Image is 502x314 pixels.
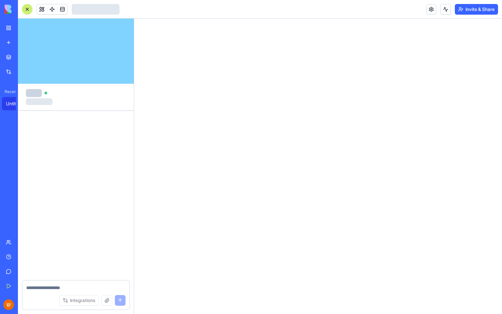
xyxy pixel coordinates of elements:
span: Recent [2,89,16,94]
img: ACg8ocLM3aNaol2nJdiEXNiZw2IYlfY7fRqaso0Rjd89MZFImDeXkw=s96-c [3,299,14,310]
button: Invite & Share [455,4,498,15]
img: logo [5,5,46,14]
div: Untitled App [6,100,25,107]
a: Untitled App [2,97,29,110]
